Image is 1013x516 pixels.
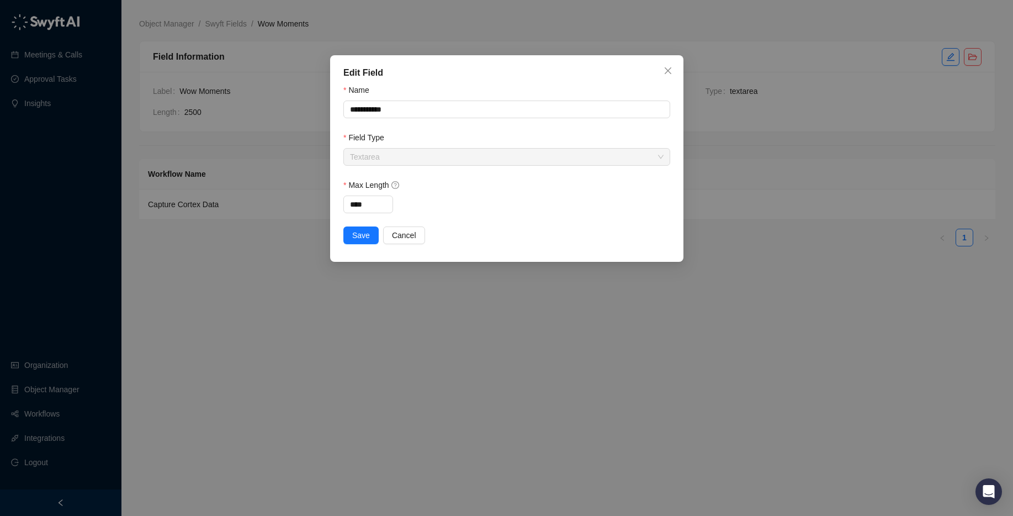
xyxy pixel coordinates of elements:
input: Max Length [344,196,393,213]
span: question-circle [391,181,399,189]
label: Field Type [343,131,392,144]
div: Open Intercom Messenger [975,478,1002,505]
button: Save [343,227,379,244]
span: Cancel [391,229,416,241]
span: Textarea [350,149,664,165]
span: Save [352,229,370,241]
div: Edit Field [343,66,670,80]
span: close [664,66,672,75]
input: Name [343,101,670,118]
button: Cancel [383,227,425,244]
button: Close [659,62,677,80]
label: Name [343,84,377,96]
label: Max Length [343,179,407,191]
